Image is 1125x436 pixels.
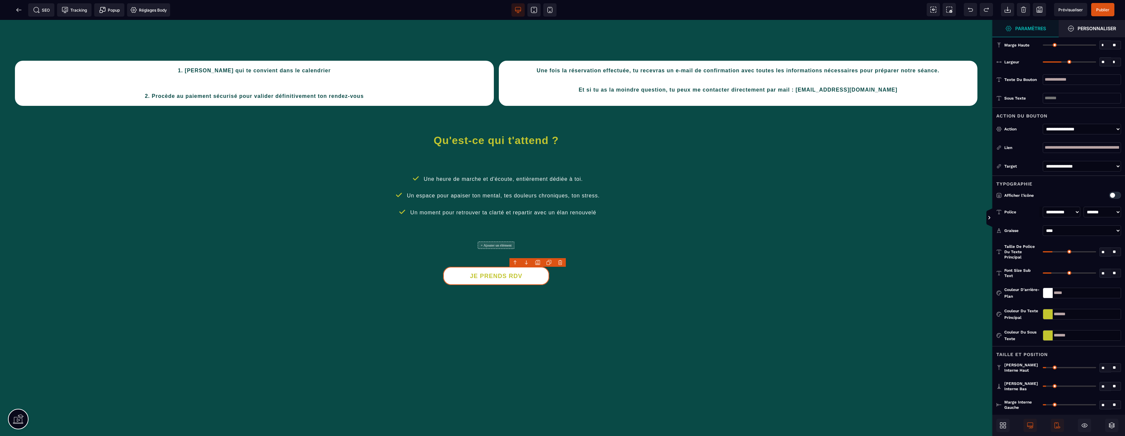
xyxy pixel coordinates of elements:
[409,188,596,203] text: Un moment pour retrouver ta clarté et repartir avec un élan renouvelé
[992,108,1125,120] div: Action du bouton
[12,3,26,17] span: Retour
[504,46,973,75] text: Une fois la réservation effectuée, tu recevras un e-mail de confirmation avec toutes les informat...
[1004,244,1039,260] span: Taille de police du texte principal
[1004,400,1039,410] span: Marge interne gauche
[33,7,50,13] span: SEO
[1004,308,1039,321] div: Couleur du texte principal
[1004,209,1039,215] div: Police
[1091,3,1114,16] span: Enregistrer le contenu
[94,3,124,17] span: Créer une alerte modale
[1004,362,1039,373] span: [PERSON_NAME] interne haut
[130,7,167,13] span: Réglages Body
[996,144,1039,151] div: Lien
[1054,3,1087,16] span: Aperçu
[1058,7,1083,12] span: Prévisualiser
[10,111,982,130] h1: Qu'est-ce qui t'attend ?
[1015,26,1046,31] strong: Paramètres
[443,247,549,265] button: JE PRENDS RDV
[964,3,977,16] span: Défaire
[543,3,557,17] span: Voir mobile
[1004,268,1039,278] span: Font Size Sub Text
[1059,20,1125,37] span: Ouvrir le gestionnaire de styles
[57,3,92,17] span: Code de suivi
[1051,419,1064,432] span: Afficher le mobile
[127,3,170,17] span: Favicon
[996,192,1079,199] p: Afficher l'icône
[1024,419,1037,432] span: Afficher le desktop
[992,346,1125,358] div: Taille et position
[1004,42,1029,48] span: Marge haute
[996,419,1010,432] span: Ouvrir les blocs
[527,3,541,17] span: Voir tablette
[1004,59,1019,65] span: Largeur
[511,3,525,17] span: Voir bureau
[927,3,940,16] span: Voir les composants
[992,176,1125,188] div: Typographie
[1004,329,1039,342] div: Couleur du sous texte
[28,3,54,17] span: Métadata SEO
[422,155,583,170] text: Une heure de marche et d'écoute, entièrement dédiée à toi.
[1078,26,1116,31] strong: Personnaliser
[943,3,956,16] span: Capture d'écran
[1004,286,1039,300] div: Couleur d'arrière-plan
[996,163,1039,170] div: Target
[1001,3,1014,16] span: Importer
[1004,76,1039,83] div: Texte du bouton
[1004,381,1039,392] span: [PERSON_NAME] interne bas
[1096,7,1109,12] span: Publier
[1017,3,1030,16] span: Nettoyage
[992,20,1059,37] span: Ouvrir le gestionnaire de styles
[1004,227,1039,234] div: Graisse
[980,3,993,16] span: Rétablir
[1033,3,1046,16] span: Enregistrer
[62,7,87,13] span: Tracking
[20,46,489,81] text: 1. [PERSON_NAME] qui te convient dans le calendrier 2. Procède au paiement sécurisé pour valider ...
[1078,419,1091,432] span: Masquer le bloc
[1004,95,1039,102] div: Sous texte
[405,171,600,186] text: Un espace pour apaiser ton mental, tes douleurs chroniques, ton stress.
[1004,126,1039,132] div: Action
[992,208,999,228] span: Afficher les vues
[99,7,120,13] span: Popup
[1105,419,1118,432] span: Ouvrir les calques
